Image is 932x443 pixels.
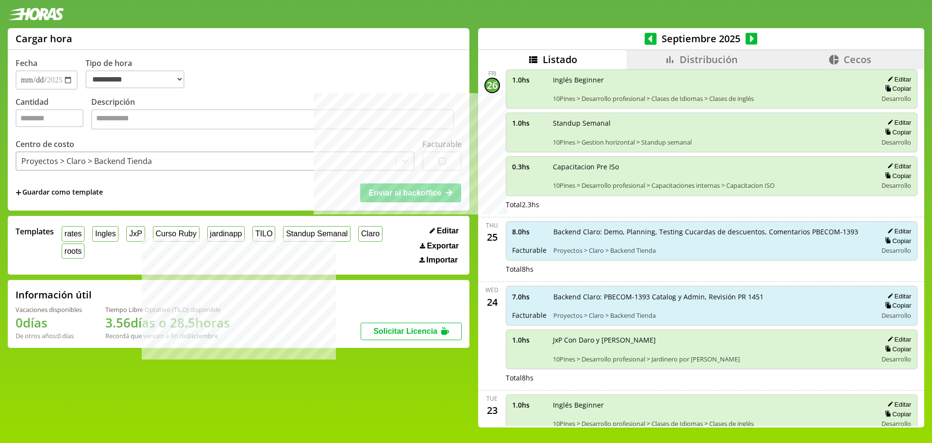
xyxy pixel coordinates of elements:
span: 8.0 hs [512,227,547,236]
span: Desarrollo [882,181,911,190]
input: Cantidad [16,109,83,127]
label: Cantidad [16,97,91,132]
span: 0.3 hs [512,162,546,171]
span: Editar [437,227,459,235]
div: Thu [486,221,498,230]
span: Proyectos > Claro > Backend Tienda [553,311,871,320]
span: Inglés Beginner [553,400,871,410]
label: Descripción [91,97,462,132]
span: + [16,187,21,198]
div: Total 2.3 hs [506,200,918,209]
div: Fri [488,69,496,78]
div: 25 [484,230,500,245]
span: +Guardar como template [16,187,103,198]
div: Vacaciones disponibles [16,305,82,314]
span: Desarrollo [882,138,911,147]
span: Septiembre 2025 [657,32,746,45]
span: 10Pines > Desarrollo profesional > Clases de Idiomas > Clases de inglés [553,94,871,103]
div: Total 8 hs [506,373,918,382]
button: Curso Ruby [153,226,200,241]
div: Tue [486,394,498,403]
span: 7.0 hs [512,292,547,301]
span: 1.0 hs [512,75,546,84]
div: Recordá que vencen a fin de [105,331,230,340]
button: Copiar [882,345,911,353]
label: Fecha [16,58,37,68]
div: scrollable content [478,69,924,426]
span: Desarrollo [882,311,911,320]
h1: 0 días [16,314,82,331]
img: logotipo [8,8,64,20]
button: Editar [884,118,911,127]
span: Solicitar Licencia [373,327,437,335]
button: Ingles [92,226,118,241]
button: Copiar [882,237,911,245]
button: Editar [884,227,911,235]
span: Standup Semanal [553,118,871,128]
button: Editar [884,162,911,170]
select: Tipo de hora [85,70,184,88]
span: Listado [543,53,577,66]
span: JxP Con Daro y [PERSON_NAME] [553,335,871,345]
span: Backend Claro: PBECOM-1393 Catalog y Admin, Revisión PR 1451 [553,292,871,301]
label: Facturable [422,139,462,149]
div: Total 8 hs [506,264,918,274]
span: Desarrollo [882,246,911,255]
button: Copiar [882,128,911,136]
span: Backend Claro: Demo, Planning, Testing Cucardas de descuentos, Comentarios PBECOM-1393 [553,227,871,236]
div: 26 [484,78,500,93]
label: Tipo de hora [85,58,192,90]
div: 24 [484,294,500,310]
button: roots [62,244,84,259]
div: 23 [484,403,500,418]
button: Enviar al backoffice [360,183,461,202]
span: Inglés Beginner [553,75,871,84]
span: Facturable [512,246,547,255]
span: Cecos [844,53,871,66]
span: 1.0 hs [512,400,546,410]
button: Copiar [882,84,911,93]
span: 1.0 hs [512,118,546,128]
div: Proyectos > Claro > Backend Tienda [21,156,152,166]
button: Editar [884,75,911,83]
div: Wed [485,286,499,294]
button: JxP [126,226,145,241]
span: 10Pines > Desarrollo profesional > Jardinero por [PERSON_NAME] [553,355,871,363]
span: Desarrollo [882,355,911,363]
span: 10Pines > Desarrollo profesional > Capacitaciones internas > Capacitacion ISO [553,181,871,190]
button: Editar [884,400,911,409]
span: 1.0 hs [512,335,546,345]
h2: Información útil [16,288,92,301]
span: Templates [16,226,54,237]
label: Centro de costo [16,139,74,149]
button: Copiar [882,172,911,180]
span: 10Pines > Desarrollo profesional > Clases de Idiomas > Clases de inglés [553,419,871,428]
b: Diciembre [187,331,218,340]
span: Capacitacion Pre ISo [553,162,871,171]
button: rates [62,226,84,241]
button: Solicitar Licencia [361,323,462,340]
button: Claro [358,226,383,241]
span: 10Pines > Gestion horizontal > Standup semanal [553,138,871,147]
span: Facturable [512,311,547,320]
button: Standup Semanal [283,226,350,241]
button: Exportar [417,241,462,251]
button: jardinapp [207,226,245,241]
textarea: Descripción [91,109,454,130]
button: Editar [884,292,911,300]
span: Proyectos > Claro > Backend Tienda [553,246,871,255]
span: Enviar al backoffice [368,189,441,197]
h1: Cargar hora [16,32,72,45]
button: Editar [884,335,911,344]
div: Tiempo Libre Optativo (TiLO) disponible [105,305,230,314]
button: Copiar [882,410,911,418]
span: Desarrollo [882,94,911,103]
button: TILO [252,226,275,241]
h1: 3.56 días o 28.5 horas [105,314,230,331]
button: Copiar [882,301,911,310]
span: Importar [426,256,458,264]
button: Editar [427,226,462,236]
span: Desarrollo [882,419,911,428]
span: Exportar [427,242,459,250]
div: De otros años: 0 días [16,331,82,340]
